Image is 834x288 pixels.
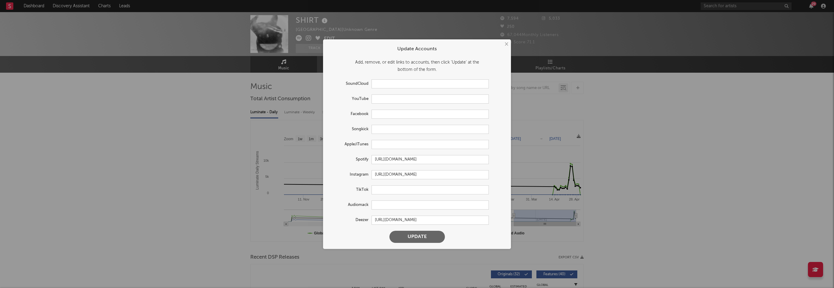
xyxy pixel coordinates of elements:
[329,141,372,148] label: Apple/iTunes
[329,201,372,209] label: Audiomack
[329,217,372,224] label: Deezer
[329,80,372,88] label: SoundCloud
[329,59,505,73] div: Add, remove, or edit links to accounts, then click 'Update' at the bottom of the form.
[389,231,445,243] button: Update
[329,45,505,53] div: Update Accounts
[329,171,372,178] label: Instagram
[329,111,372,118] label: Facebook
[329,156,372,163] label: Spotify
[329,126,372,133] label: Songkick
[329,186,372,194] label: TikTok
[503,41,509,48] button: ×
[329,95,372,103] label: YouTube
